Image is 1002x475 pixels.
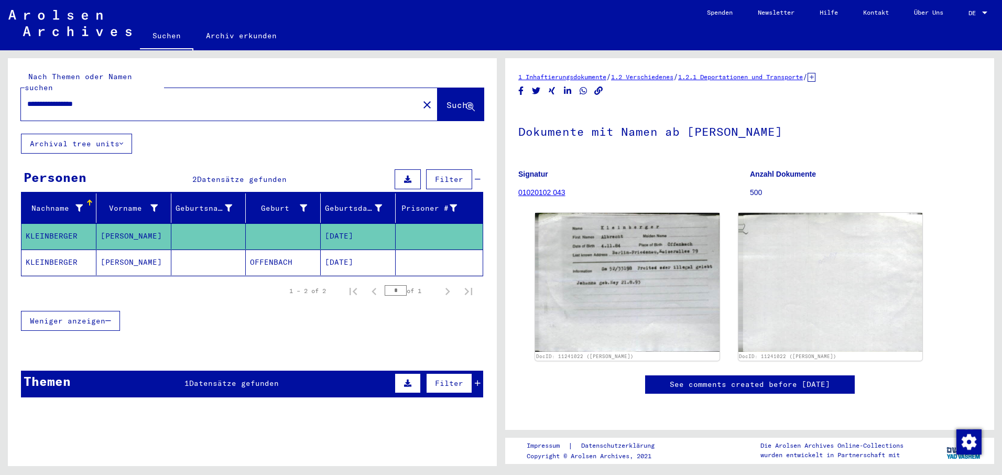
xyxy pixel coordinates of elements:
mat-cell: [DATE] [321,250,396,275]
mat-cell: [DATE] [321,223,396,249]
div: Vorname [101,203,158,214]
button: Filter [426,169,472,189]
span: / [803,72,808,81]
p: 500 [750,187,981,198]
span: 2 [192,175,197,184]
mat-cell: KLEINBERGER [21,250,96,275]
div: 1 – 2 of 2 [289,286,326,296]
mat-cell: KLEINBERGER [21,223,96,249]
button: Share on LinkedIn [562,84,573,98]
div: Geburtsdatum [325,203,382,214]
button: Share on Xing [547,84,558,98]
mat-cell: [PERSON_NAME] [96,250,171,275]
button: Clear [417,94,438,115]
a: 01020102 043 [518,188,565,197]
span: / [606,72,611,81]
a: Impressum [527,440,568,451]
div: Zustimmung ändern [956,429,981,454]
p: wurden entwickelt in Partnerschaft mit [760,450,903,460]
div: Geburtsname [176,203,233,214]
mat-header-cell: Geburtsdatum [321,193,396,223]
button: Next page [437,280,458,301]
p: Die Arolsen Archives Online-Collections [760,441,903,450]
div: Geburtsname [176,200,246,217]
div: Personen [24,168,86,187]
button: Share on WhatsApp [578,84,589,98]
button: First page [343,280,364,301]
mat-header-cell: Geburtsname [171,193,246,223]
b: Anzahl Dokumente [750,170,816,178]
a: DocID: 11241022 ([PERSON_NAME]) [739,353,836,359]
div: Nachname [26,203,83,214]
mat-header-cell: Vorname [96,193,171,223]
div: | [527,440,667,451]
div: of 1 [385,286,437,296]
a: See comments created before [DATE] [670,379,830,390]
button: Weniger anzeigen [21,311,120,331]
span: Weniger anzeigen [30,316,105,326]
p: Copyright © Arolsen Archives, 2021 [527,451,667,461]
mat-cell: OFFENBACH [246,250,321,275]
button: Share on Twitter [531,84,542,98]
a: Archiv erkunden [193,23,289,48]
div: Themen [24,372,71,391]
span: DE [968,9,980,17]
mat-label: Nach Themen oder Namen suchen [25,72,132,92]
button: Share on Facebook [516,84,527,98]
img: yv_logo.png [944,437,984,463]
a: 1.2 Verschiedenes [611,73,673,81]
a: Suchen [140,23,193,50]
span: Datensätze gefunden [197,175,287,184]
span: Filter [435,175,463,184]
span: Filter [435,379,463,388]
div: Vorname [101,200,171,217]
img: Arolsen_neg.svg [8,10,132,36]
span: Suche [446,100,473,110]
mat-header-cell: Geburt‏ [246,193,321,223]
img: Zustimmung ändern [956,429,982,455]
button: Filter [426,373,472,393]
span: / [673,72,678,81]
button: Last page [458,280,479,301]
button: Suche [438,88,484,121]
h1: Dokumente mit Namen ab [PERSON_NAME] [518,107,981,154]
span: Datensätze gefunden [189,379,279,388]
div: Geburtsdatum [325,200,395,217]
a: 1 Inhaftierungsdokumente [518,73,606,81]
button: Previous page [364,280,385,301]
mat-header-cell: Prisoner # [396,193,483,223]
span: 1 [184,379,189,388]
button: Archival tree units [21,134,132,154]
a: DocID: 11241022 ([PERSON_NAME]) [536,353,634,359]
img: 002.jpg [738,213,923,352]
div: Geburt‏ [250,200,320,217]
b: Signatur [518,170,548,178]
a: Datenschutzerklärung [573,440,667,451]
div: Prisoner # [400,200,470,217]
mat-cell: [PERSON_NAME] [96,223,171,249]
a: 1.2.1 Deportationen und Transporte [678,73,803,81]
div: Geburt‏ [250,203,307,214]
mat-header-cell: Nachname [21,193,96,223]
div: Nachname [26,200,96,217]
div: Prisoner # [400,203,457,214]
img: 001.jpg [535,213,720,351]
button: Copy link [593,84,604,98]
mat-icon: close [421,99,433,111]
